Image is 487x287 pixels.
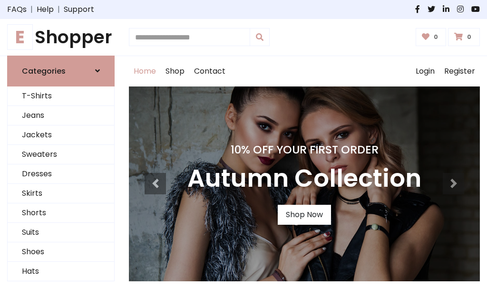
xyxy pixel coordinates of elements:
[129,56,161,86] a: Home
[22,67,66,76] h6: Categories
[465,33,474,41] span: 0
[7,27,115,48] h1: Shopper
[187,143,421,156] h4: 10% Off Your First Order
[7,27,115,48] a: EShopper
[278,205,331,225] a: Shop Now
[448,28,480,46] a: 0
[161,56,189,86] a: Shop
[8,242,114,262] a: Shoes
[54,4,64,15] span: |
[411,56,439,86] a: Login
[8,223,114,242] a: Suits
[64,4,94,15] a: Support
[8,184,114,203] a: Skirts
[8,145,114,164] a: Sweaters
[27,4,37,15] span: |
[8,164,114,184] a: Dresses
[7,24,33,50] span: E
[189,56,230,86] a: Contact
[8,203,114,223] a: Shorts
[8,262,114,281] a: Hats
[7,4,27,15] a: FAQs
[187,164,421,193] h3: Autumn Collection
[439,56,480,86] a: Register
[37,4,54,15] a: Help
[416,28,447,46] a: 0
[431,33,440,41] span: 0
[8,106,114,125] a: Jeans
[7,56,115,86] a: Categories
[8,125,114,145] a: Jackets
[8,86,114,106] a: T-Shirts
